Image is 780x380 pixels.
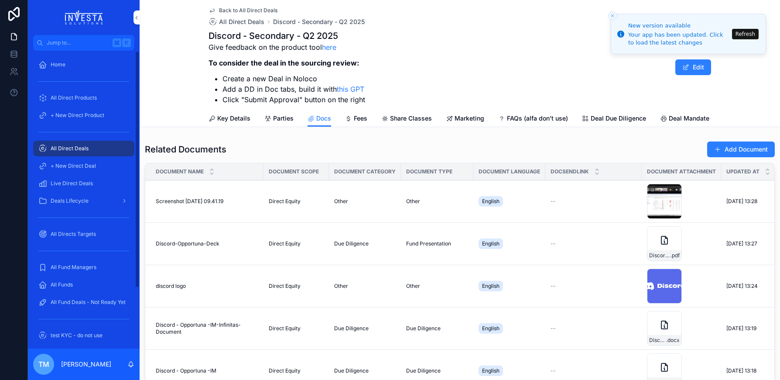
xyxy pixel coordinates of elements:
span: -- [551,367,556,374]
span: English [482,325,499,332]
img: App logo [65,10,103,24]
span: Other [406,283,420,290]
button: Add Document [707,142,775,157]
span: Direct Equity [269,325,301,332]
a: All Fund Managers [33,259,134,275]
span: Due Diligence [406,325,441,332]
a: Discord - Opportuna -IM [156,367,258,374]
span: discord logo [156,283,186,290]
button: Jump to...K [33,35,134,51]
a: Parties [264,111,294,128]
button: Refresh [732,29,759,39]
a: All Funds [33,277,134,293]
li: Add a DD in Doc tabs, build it with [222,84,365,94]
span: Document Name [156,168,204,175]
span: English [482,283,499,290]
span: Document Language [479,168,540,175]
span: [DATE] 13:28 [726,198,757,205]
strong: To consider the deal in the sourcing review: [209,59,359,67]
span: Deal Due Diligence [591,114,646,123]
a: English [479,237,540,251]
span: + New Direct Deal [51,162,96,169]
span: Direct Equity [269,283,301,290]
a: English [479,279,540,293]
a: English [479,194,540,208]
div: scrollable content [28,51,140,349]
a: Due Diligence [406,367,468,374]
a: + New Direct Deal [33,158,134,174]
span: Fund Presentation [406,240,451,247]
a: -- [551,367,636,374]
span: Document Category [334,168,396,175]
span: Other [334,283,348,290]
span: Document Type [406,168,452,175]
a: Discord---Opportuna--IM-Infinitas-Document.docx [647,311,716,346]
li: Click "Submit Approval" button on the right [222,94,365,105]
a: Deal Due Diligence [582,111,646,128]
a: + New Direct Product [33,107,134,123]
span: K [123,39,130,46]
a: Other [334,198,396,205]
a: All Directs Targets [33,226,134,242]
span: Discord-Opportuna-Deck [156,240,219,247]
span: test KYC - do not use [51,332,103,339]
a: Fees [345,111,367,128]
span: [DATE] 13:18 [726,367,756,374]
a: FAQs (alfa don't use) [498,111,568,128]
a: All Direct Products [33,90,134,106]
a: -- [551,240,636,247]
button: Close toast [608,11,617,20]
span: Discord - Opportuna -IM [156,367,216,374]
a: Home [33,57,134,73]
div: New version available [628,21,729,30]
span: -- [551,283,556,290]
span: -- [551,325,556,332]
a: Direct Equity [269,367,324,374]
span: Updated at [726,168,759,175]
a: Due Diligence [334,367,396,374]
a: Share Classes [381,111,432,128]
a: here [322,43,336,52]
a: Discord-Opportuna-Deck [156,240,258,247]
span: Direct Equity [269,240,301,247]
span: Direct Equity [269,367,301,374]
a: Other [334,283,396,290]
span: Docs [316,114,331,123]
p: [PERSON_NAME] [61,360,111,369]
span: Live Direct Deals [51,180,93,187]
a: Screenshot [DATE] 09.41.19 [156,198,258,205]
span: Screenshot [DATE] 09.41.19 [156,198,223,205]
span: [DATE] 13:27 [726,240,757,247]
span: All Directs Targets [51,231,96,238]
a: test KYC - do not use [33,328,134,343]
span: Discord---Opportuna--IM-Infinitas-Document [649,337,666,344]
span: Deal Mandate ( (alfa don't use)) [669,114,761,123]
span: English [482,367,499,374]
a: Direct Equity [269,240,324,247]
span: Document Scope [269,168,319,175]
span: Fees [354,114,367,123]
div: Your app has been updated. Click to load the latest changes [628,31,729,47]
a: Marketing [446,111,484,128]
a: Due Diligence [406,325,468,332]
span: All Fund Deals - Not Ready Yet [51,299,126,306]
a: Other [406,283,468,290]
a: All Fund Deals - Not Ready Yet [33,294,134,310]
a: Deals Lifecycle [33,193,134,209]
span: Due Diligence [334,325,369,332]
span: TM [38,359,49,370]
span: Jump to... [47,39,109,46]
span: -- [551,240,556,247]
a: All Direct Deals [209,17,264,26]
a: Discord - Secondary - Q2 2025 [273,17,365,26]
h1: Discord - Secondary - Q2 2025 [209,30,365,42]
li: Create a new Deal in Noloco [222,73,365,84]
a: Direct Equity [269,325,324,332]
span: Other [334,198,348,205]
a: Deal Mandate ( (alfa don't use)) [660,111,761,128]
a: Key Details [209,111,250,128]
a: Direct Equity [269,283,324,290]
span: Back to All Direct Deals [219,7,277,14]
a: Other [406,198,468,205]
